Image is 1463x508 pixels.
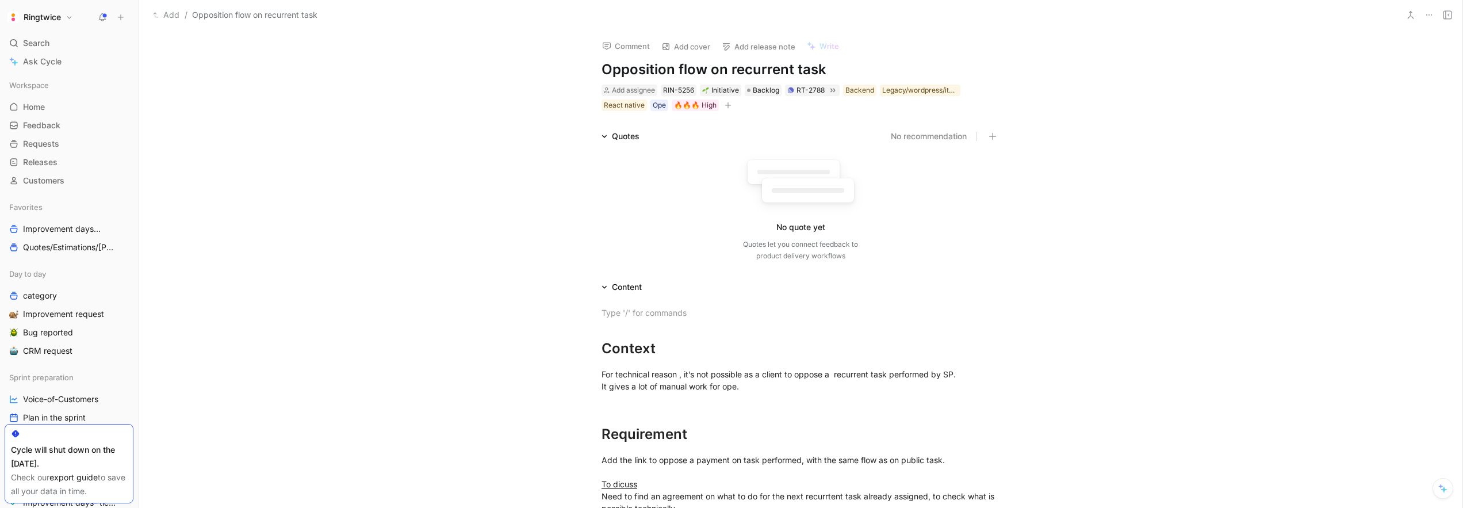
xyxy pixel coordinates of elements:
[23,101,45,113] span: Home
[5,135,133,152] a: Requests
[24,12,61,22] h1: Ringtwice
[5,287,133,304] a: category
[23,327,73,338] span: Bug reported
[5,369,133,386] div: Sprint preparation
[23,175,64,186] span: Customers
[5,172,133,189] a: Customers
[602,479,637,489] u: To dicuss
[845,85,874,96] div: Backend
[5,342,133,360] a: 🤖CRM request
[9,372,74,383] span: Sprint preparation
[49,472,98,482] a: export guide
[7,326,21,339] button: 🪲
[5,98,133,116] a: Home
[23,345,72,357] span: CRM request
[717,39,801,55] button: Add release note
[5,154,133,171] a: Releases
[776,220,825,234] div: No quote yet
[5,198,133,216] div: Favorites
[745,85,782,96] div: Backlog
[11,471,127,498] div: Check our to save all your data in time.
[192,8,317,22] span: Opposition flow on recurrent task
[602,338,999,359] div: Context
[5,9,76,25] button: RingtwiceRingtwice
[5,265,133,360] div: Day to daycategory🐌Improvement request🪲Bug reported🤖CRM request
[663,85,694,96] div: RIN-5256
[5,265,133,282] div: Day to day
[819,41,839,51] span: Write
[891,129,967,143] button: No recommendation
[5,53,133,70] a: Ask Cycle
[9,310,18,319] img: 🐌
[23,138,59,150] span: Requests
[23,412,86,423] span: Plan in the sprint
[743,239,858,262] div: Quotes let you connect feedback to product delivery workflows
[597,38,655,54] button: Comment
[796,85,825,96] div: RT-2788
[5,239,133,256] a: Quotes/Estimations/[PERSON_NAME]
[882,85,958,96] div: Legacy/wordpress/iterable
[604,100,645,111] div: React native
[9,328,18,337] img: 🪲
[23,156,58,168] span: Releases
[23,308,104,320] span: Improvement request
[5,35,133,52] div: Search
[23,223,109,235] span: Improvement days
[9,346,18,356] img: 🤖
[23,242,114,254] span: Quotes/Estimations/[PERSON_NAME]
[656,39,715,55] button: Add cover
[612,86,655,94] span: Add assignee
[5,305,133,323] a: 🐌Improvement request
[602,368,999,404] div: For technical reason , it’s not possible as a client to oppose a recurrent task performed by SP. ...
[597,280,646,294] div: Content
[5,391,133,408] a: Voice-of-Customers
[11,443,127,471] div: Cycle will shut down on the [DATE].
[5,409,133,426] a: Plan in the sprint
[9,201,43,213] span: Favorites
[5,369,133,463] div: Sprint preparationVoice-of-CustomersPlan in the sprint♟️Candidate for next sprint🤖Grooming
[700,85,741,96] div: 🌱Initiative
[23,55,62,68] span: Ask Cycle
[597,129,644,143] div: Quotes
[9,268,46,280] span: Day to day
[5,117,133,134] a: Feedback
[802,38,844,54] button: Write
[9,79,49,91] span: Workspace
[185,8,187,22] span: /
[702,85,739,96] div: Initiative
[7,344,21,358] button: 🤖
[23,394,98,405] span: Voice-of-Customers
[150,8,182,22] button: Add
[612,129,639,143] div: Quotes
[702,87,709,94] img: 🌱
[653,100,666,111] div: Ope
[674,100,717,111] div: 🔥🔥🔥 High
[7,307,21,321] button: 🐌
[23,36,49,50] span: Search
[612,280,642,294] div: Content
[753,85,779,96] span: Backlog
[7,12,19,23] img: Ringtwice
[602,60,999,79] h1: Opposition flow on recurrent task
[602,424,999,445] div: Requirement
[5,220,133,238] a: Improvement daysTeam view
[5,324,133,341] a: 🪲Bug reported
[23,290,57,301] span: category
[5,77,133,94] div: Workspace
[23,120,60,131] span: Feedback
